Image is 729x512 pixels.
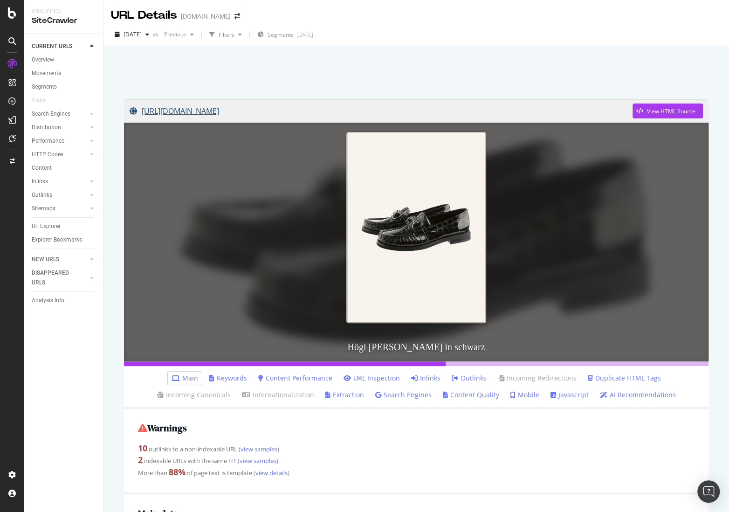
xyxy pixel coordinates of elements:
a: Performance [32,136,87,146]
a: Incoming Redirections [498,374,577,383]
a: Main [172,374,198,383]
div: Sitemaps [32,204,55,214]
div: More than of page text is template [138,466,695,478]
div: Overview [32,55,54,65]
a: Visits [32,96,55,105]
div: Segments [32,82,57,92]
a: Segments [32,82,96,92]
div: Performance [32,136,64,146]
span: Previous [160,30,186,38]
div: Inlinks [32,177,48,187]
a: Content [32,163,96,173]
div: Analytics [32,7,96,15]
div: [DOMAIN_NAME] [181,12,231,21]
div: Outlinks [32,190,52,200]
a: Movements [32,69,96,78]
div: View HTML Source [647,107,695,115]
a: Overview [32,55,96,65]
h2: Warnings [138,423,695,433]
div: SiteCrawler [32,15,96,26]
a: Distribution [32,123,87,132]
div: CURRENT URLS [32,42,72,51]
h3: Högl [PERSON_NAME] in schwarz [124,332,708,361]
div: Analysis Info [32,296,64,305]
a: (view samples) [237,445,279,453]
a: Content Quality [443,390,499,400]
img: Högl Loafer ELLIS in schwarz [346,132,486,323]
div: Explorer Bookmarks [32,235,82,245]
span: Segments [268,31,294,39]
div: [DATE] [296,31,313,39]
a: Sitemaps [32,204,87,214]
a: Inlinks [32,177,87,187]
a: Content Performance [258,374,332,383]
div: Visits [32,96,46,105]
a: Incoming Canonicals [157,390,231,400]
strong: 2 [138,454,143,465]
a: DISAPPEARED URLS [32,268,87,288]
button: [DATE] [111,27,153,42]
a: Outlinks [452,374,487,383]
a: Keywords [209,374,247,383]
span: 2025 Aug. 18th [124,30,142,38]
div: HTTP Codes [32,150,63,159]
strong: 10 [138,443,147,454]
a: AI Recommendations [600,390,676,400]
div: NEW URLS [32,255,59,264]
a: [URL][DOMAIN_NAME] [130,99,633,123]
a: Explorer Bookmarks [32,235,96,245]
a: Search Engines [375,390,432,400]
a: Internationalization [242,390,314,400]
a: Url Explorer [32,221,96,231]
a: Mobile [510,390,539,400]
div: arrow-right-arrow-left [234,13,240,20]
a: Analysis Info [32,296,96,305]
div: Filters [219,31,234,39]
a: Inlinks [411,374,440,383]
a: HTTP Codes [32,150,87,159]
div: Url Explorer [32,221,61,231]
span: vs [153,30,160,38]
a: (view details) [252,469,289,477]
div: URL Details [111,7,177,23]
a: Duplicate HTML Tags [588,374,661,383]
a: Extraction [325,390,364,400]
a: CURRENT URLS [32,42,87,51]
strong: 88 % [169,466,186,477]
a: URL Inspection [344,374,400,383]
div: Distribution [32,123,61,132]
button: Filters [206,27,246,42]
a: Outlinks [32,190,87,200]
div: Search Engines [32,109,70,119]
button: Segments[DATE] [254,27,317,42]
div: Open Intercom Messenger [697,480,720,503]
div: outlinks to a non-indexable URL [138,443,695,455]
div: indexable URLs with the same H1 [138,454,695,466]
button: Previous [160,27,198,42]
div: DISAPPEARED URLS [32,268,79,288]
a: (view samples) [236,457,278,465]
a: NEW URLS [32,255,87,264]
a: Search Engines [32,109,87,119]
div: Content [32,163,52,173]
a: Javascript [550,390,589,400]
button: View HTML Source [633,104,703,118]
div: Movements [32,69,61,78]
